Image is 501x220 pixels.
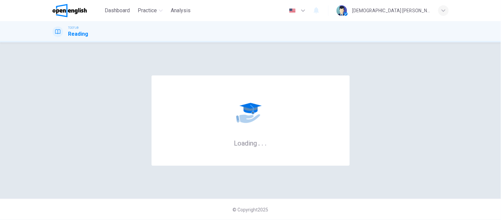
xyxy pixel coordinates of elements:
a: OpenEnglish logo [53,4,102,17]
button: Practice [135,5,165,17]
img: en [288,8,297,13]
span: Practice [138,7,157,15]
span: Dashboard [105,7,130,15]
button: Dashboard [102,5,132,17]
img: OpenEnglish logo [53,4,87,17]
span: © Copyright 2025 [233,207,268,212]
h6: . [265,137,267,148]
h6: . [258,137,261,148]
span: TOEFL® [68,25,79,30]
h6: . [262,137,264,148]
span: Analysis [171,7,191,15]
h6: Loading [234,139,267,147]
img: Profile picture [337,5,347,16]
h1: Reading [68,30,89,38]
button: Analysis [168,5,193,17]
div: [DEMOGRAPHIC_DATA] [PERSON_NAME] [352,7,430,15]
